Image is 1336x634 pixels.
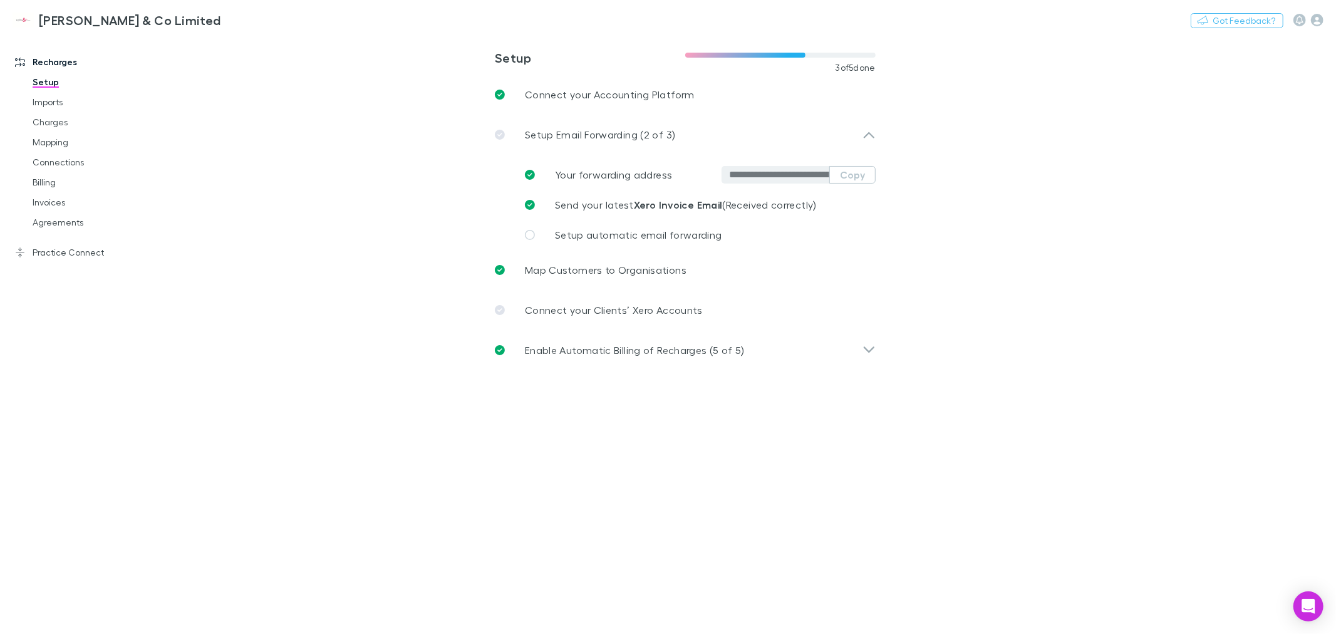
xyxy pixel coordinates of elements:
button: Got Feedback? [1191,13,1283,28]
a: Agreements [20,212,173,232]
span: Send your latest (Received correctly) [555,199,817,210]
a: Connect your Accounting Platform [485,75,886,115]
img: Epplett & Co Limited's Logo [13,13,34,28]
div: Setup Email Forwarding (2 of 3) [485,115,886,155]
a: Setup [20,72,173,92]
a: Map Customers to Organisations [485,250,886,290]
div: Open Intercom Messenger [1293,591,1323,621]
a: Connect your Clients’ Xero Accounts [485,290,886,330]
p: Enable Automatic Billing of Recharges (5 of 5) [525,343,745,358]
a: Billing [20,172,173,192]
h3: Setup [495,50,685,65]
div: Enable Automatic Billing of Recharges (5 of 5) [485,330,886,370]
span: 3 of 5 done [835,63,876,73]
a: Imports [20,92,173,112]
strong: Xero Invoice Email [634,199,723,211]
a: Invoices [20,192,173,212]
a: Connections [20,152,173,172]
a: Recharges [3,52,173,72]
a: Mapping [20,132,173,152]
a: Setup automatic email forwarding [515,220,876,250]
p: Map Customers to Organisations [525,262,686,278]
a: Charges [20,112,173,132]
p: Connect your Accounting Platform [525,87,695,102]
p: Setup Email Forwarding (2 of 3) [525,127,675,142]
a: Send your latestXero Invoice Email(Received correctly) [515,190,876,220]
a: [PERSON_NAME] & Co Limited [5,5,229,35]
h3: [PERSON_NAME] & Co Limited [39,13,221,28]
button: Copy [829,166,876,184]
a: Practice Connect [3,242,173,262]
span: Setup automatic email forwarding [555,229,722,241]
p: Connect your Clients’ Xero Accounts [525,303,703,318]
span: Your forwarding address [555,169,672,180]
